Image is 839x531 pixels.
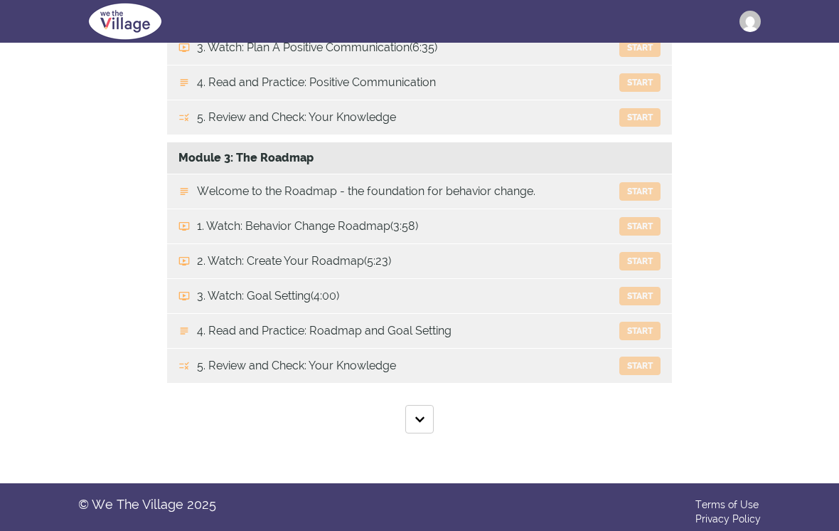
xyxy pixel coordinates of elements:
[167,209,672,243] a: 1. Watch: Behavior Change Roadmap (3:58) Start
[390,218,418,235] span: (3:58)
[167,349,672,383] a: 5. Review and Check: Your Knowledge Start
[197,74,436,91] span: 4. Read and Practice: Positive Communication
[78,498,216,512] li: © We The Village 2025
[167,31,672,65] a: 3. Watch: Plan A Positive Communication (6:35) Start
[695,499,759,510] a: Terms of Use
[197,39,410,56] span: 3. Watch: Plan A Positive Communication
[167,314,672,348] a: 4. Read and Practice: Roadmap and Goal Setting Start
[619,73,661,92] button: Start
[311,288,339,305] span: (4:00)
[410,39,437,56] span: (6:35)
[197,253,364,270] span: 2. Watch: Create Your Roadmap
[739,11,761,32] img: lewisalanfreeman@icloud.com
[619,252,661,270] button: Start
[619,182,661,201] button: Start
[167,65,672,100] a: 4. Read and Practice: Positive Communication Start
[619,108,661,127] button: Start
[197,218,390,235] span: 1. Watch: Behavior Change Roadmap
[695,513,761,525] a: Privacy Policy
[167,279,672,313] a: 3. Watch: Goal Setting (4:00) Start
[197,109,396,126] span: 5. Review and Check: Your Knowledge
[197,183,535,200] span: Welcome to the Roadmap - the foundation for behavior change.
[167,100,672,135] a: 5. Review and Check: Your Knowledge Start
[619,38,661,57] button: Start
[619,217,661,236] button: Start
[167,174,672,209] a: Welcome to the Roadmap - the foundation for behavior change. Start
[619,357,661,375] button: Start
[619,287,661,305] button: Start
[167,244,672,278] a: 2. Watch: Create Your Roadmap (5:23) Start
[619,322,661,340] button: Start
[167,142,672,174] div: Module 3: The Roadmap
[197,288,311,305] span: 3. Watch: Goal Setting
[364,253,391,270] span: (5:23)
[197,322,451,340] span: 4. Read and Practice: Roadmap and Goal Setting
[415,414,424,425] img: show all lectures icon
[197,357,396,374] span: 5. Review and Check: Your Knowledge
